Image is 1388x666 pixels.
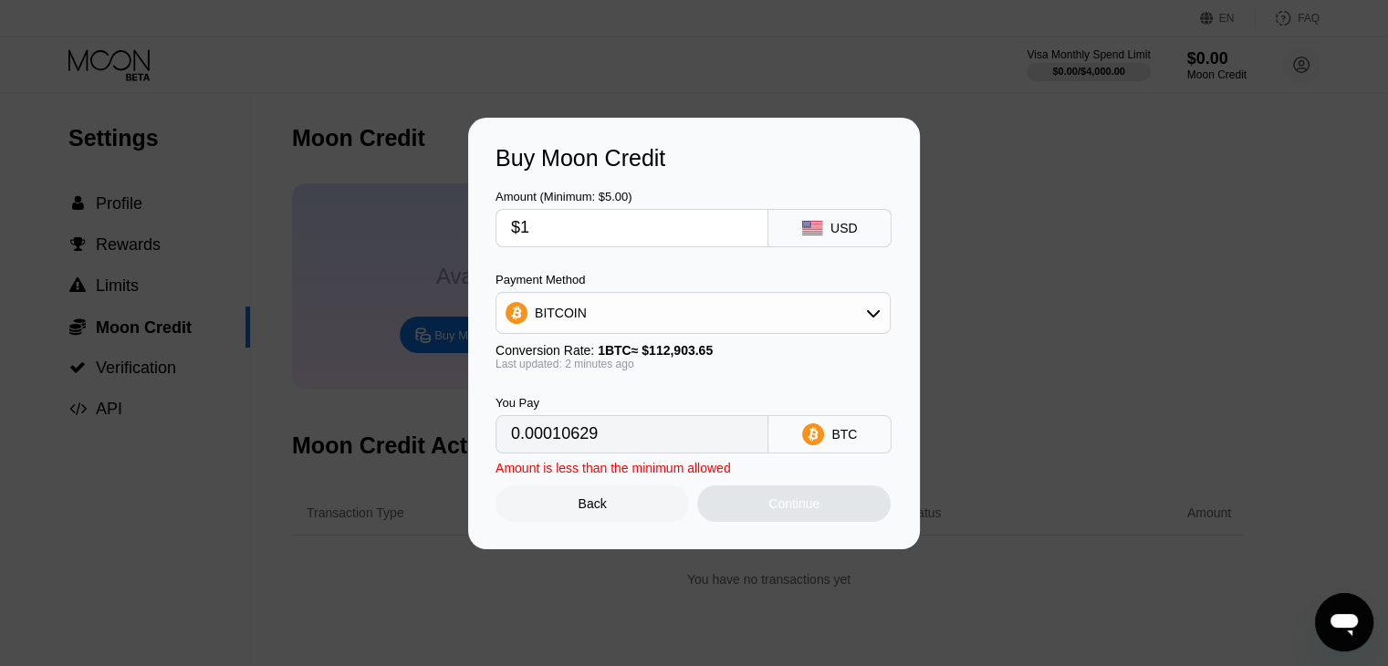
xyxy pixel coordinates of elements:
div: Amount is less than the minimum allowed [496,461,731,475]
div: USD [830,221,858,235]
div: Conversion Rate: [496,343,891,358]
div: BITCOIN [496,295,890,331]
div: Amount (Minimum: $5.00) [496,190,768,203]
div: Last updated: 2 minutes ago [496,358,891,370]
div: Back [579,496,607,511]
div: Back [496,485,689,522]
div: Buy Moon Credit [496,145,892,172]
input: $0.00 [511,210,753,246]
div: Payment Method [496,273,891,286]
div: BTC [831,427,857,442]
div: BITCOIN [535,306,587,320]
span: 1 BTC ≈ $112,903.65 [598,343,713,358]
div: You Pay [496,396,768,410]
iframe: Button to launch messaging window [1315,593,1373,651]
